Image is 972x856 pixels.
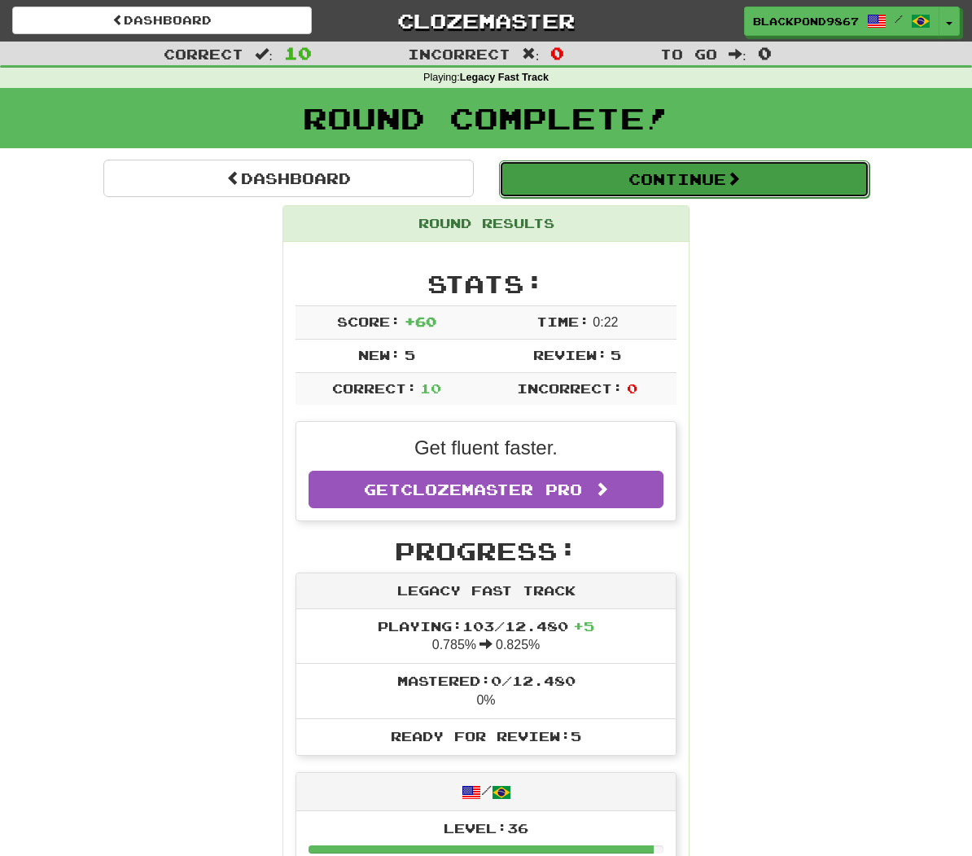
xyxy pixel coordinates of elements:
span: 5 [611,347,621,362]
a: Dashboard [103,160,474,197]
span: 10 [284,43,312,63]
a: GetClozemaster Pro [309,471,663,508]
span: 10 [420,380,441,396]
span: : [729,47,747,61]
span: Clozemaster Pro [401,481,582,498]
span: : [522,47,540,61]
span: Playing: 103 / 12.480 [378,618,594,634]
span: Correct [164,46,243,62]
span: / [895,13,903,24]
h2: Stats: [296,270,676,297]
span: New: [358,347,401,362]
span: 5 [405,347,415,362]
div: Round Results [283,206,689,242]
span: BlackPond9867 [753,14,859,29]
a: Dashboard [12,7,312,34]
span: + 5 [573,618,594,634]
p: Get fluent faster. [309,434,663,462]
h2: Progress: [296,538,676,564]
a: BlackPond9867 / [744,7,939,36]
span: : [255,47,273,61]
span: 0 [627,380,637,396]
span: Score: [337,314,401,329]
div: / [296,773,676,811]
li: 0% [296,663,676,719]
div: Legacy Fast Track [296,573,676,609]
button: Continue [499,160,869,198]
span: Ready for Review: 5 [391,728,581,744]
span: Time: [536,314,589,329]
li: 0.785% 0.825% [296,609,676,665]
span: Incorrect: [517,380,623,396]
a: Clozemaster [336,7,636,35]
span: Incorrect [408,46,510,62]
h1: Round Complete! [6,102,966,134]
span: + 60 [405,314,436,329]
span: 0 [758,43,772,63]
span: Review: [533,347,607,362]
span: Mastered: 0 / 12.480 [397,673,576,688]
strong: Legacy Fast Track [460,72,549,83]
span: Level: 36 [444,820,528,836]
span: Correct: [332,380,417,396]
span: 0 : 22 [593,315,618,329]
span: 0 [550,43,564,63]
span: To go [660,46,717,62]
